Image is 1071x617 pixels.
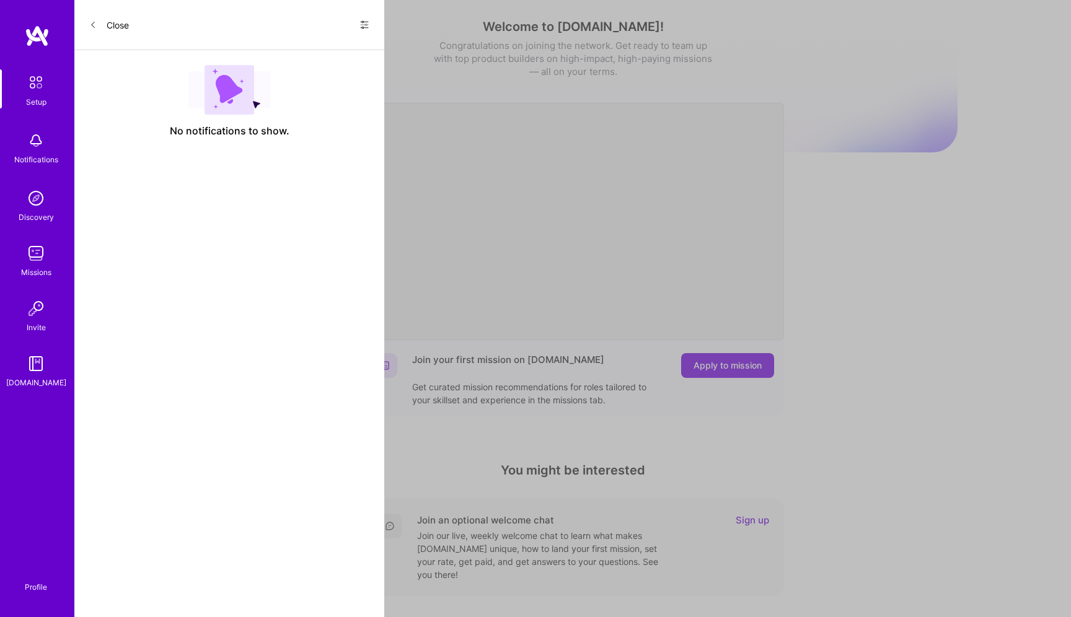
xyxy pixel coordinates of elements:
[188,65,270,115] img: empty
[25,25,50,47] img: logo
[23,69,49,95] img: setup
[19,211,54,224] div: Discovery
[21,266,51,279] div: Missions
[24,241,48,266] img: teamwork
[6,376,66,389] div: [DOMAIN_NAME]
[24,351,48,376] img: guide book
[170,125,289,138] span: No notifications to show.
[26,95,46,108] div: Setup
[24,186,48,211] img: discovery
[25,580,47,592] div: Profile
[27,321,46,334] div: Invite
[14,153,58,166] div: Notifications
[89,15,129,35] button: Close
[24,128,48,153] img: bell
[24,296,48,321] img: Invite
[20,567,51,592] a: Profile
